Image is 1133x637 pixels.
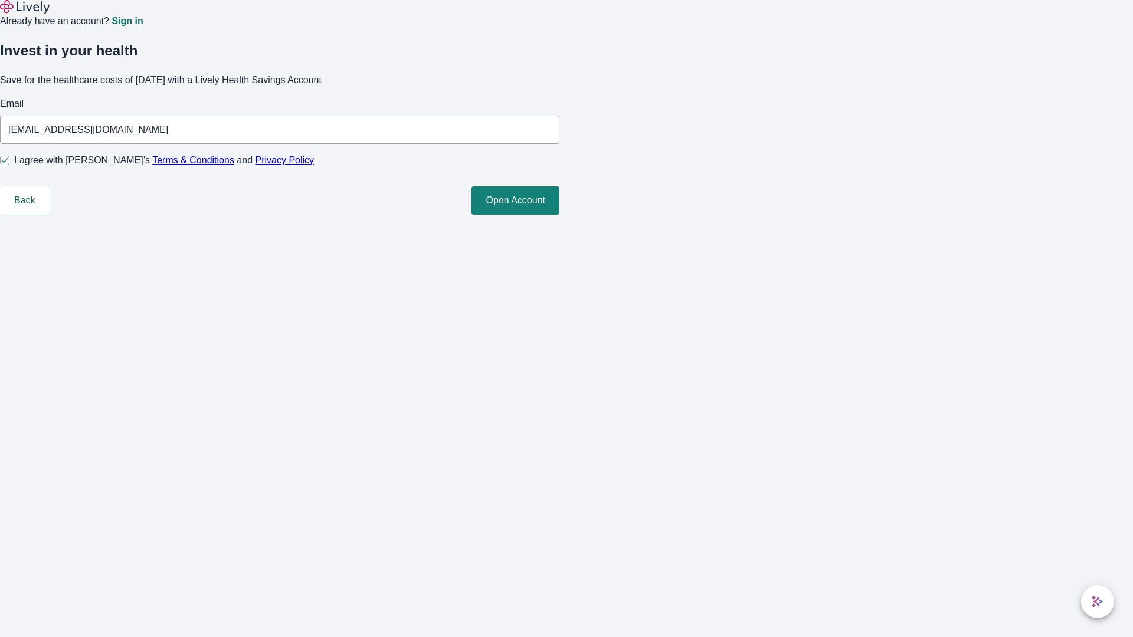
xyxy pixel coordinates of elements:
button: Open Account [471,186,559,215]
svg: Lively AI Assistant [1092,596,1103,608]
span: I agree with [PERSON_NAME]’s and [14,153,314,168]
a: Sign in [112,17,143,26]
a: Terms & Conditions [152,155,234,165]
button: chat [1081,585,1114,618]
a: Privacy Policy [256,155,315,165]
